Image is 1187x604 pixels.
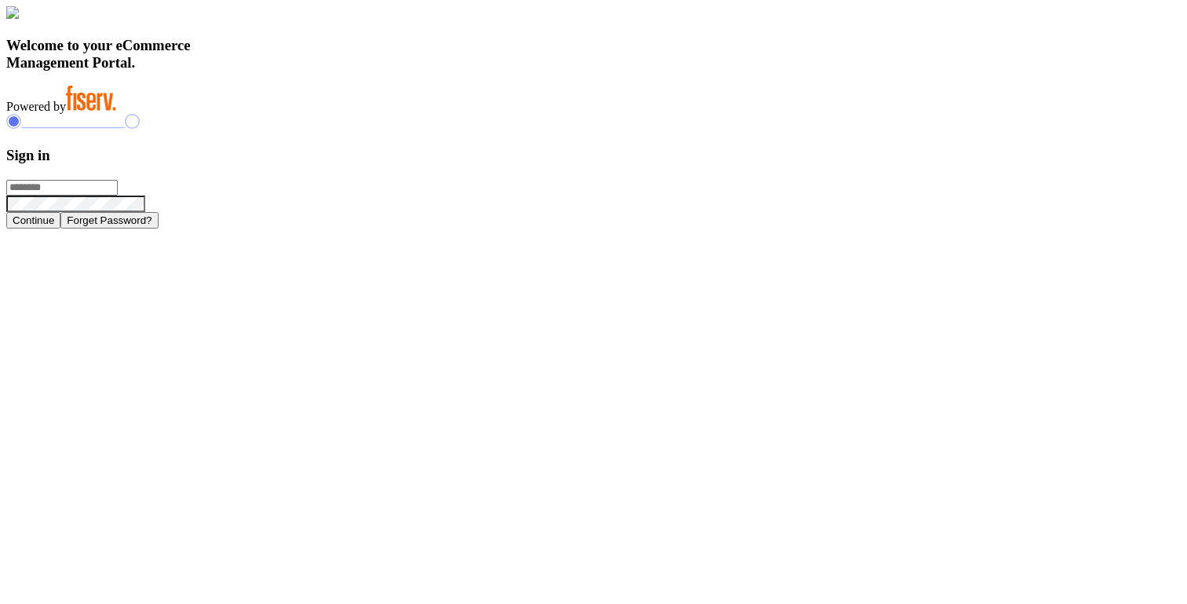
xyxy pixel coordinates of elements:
img: card_Illustration.svg [6,6,19,19]
h3: Sign in [6,147,1181,164]
button: Continue [6,212,60,229]
button: Forget Password? [60,212,158,229]
span: Powered by [6,100,66,113]
h3: Welcome to your eCommerce Management Portal. [6,37,1181,71]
